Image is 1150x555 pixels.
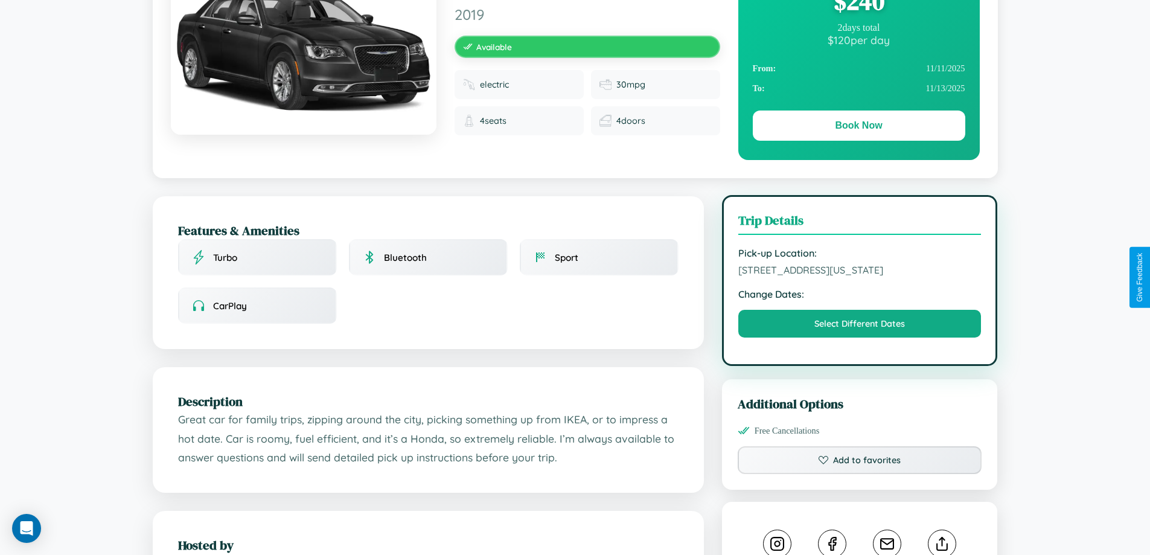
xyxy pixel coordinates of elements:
p: Great car for family trips, zipping around the city, picking something up from IKEA, or to impres... [178,410,679,467]
strong: To: [753,83,765,94]
span: CarPlay [213,300,247,312]
span: electric [480,79,509,90]
button: Select Different Dates [738,310,982,338]
span: [STREET_ADDRESS][US_STATE] [738,264,982,276]
span: Turbo [213,252,237,263]
div: Give Feedback [1136,253,1144,302]
span: Available [476,42,512,52]
h2: Hosted by [178,536,679,554]
img: Fuel type [463,79,475,91]
h2: Description [178,393,679,410]
img: Doors [599,115,612,127]
div: 2 days total [753,22,965,33]
span: Sport [555,252,578,263]
span: Free Cancellations [755,426,820,436]
div: Open Intercom Messenger [12,514,41,543]
div: $ 120 per day [753,33,965,47]
h3: Additional Options [738,395,982,412]
div: 11 / 13 / 2025 [753,79,965,98]
span: Bluetooth [384,252,427,263]
span: 2019 [455,5,720,24]
button: Add to favorites [738,446,982,474]
strong: Change Dates: [738,288,982,300]
img: Fuel efficiency [599,79,612,91]
button: Book Now [753,111,965,141]
h2: Features & Amenities [178,222,679,239]
strong: From: [753,63,776,74]
img: Seats [463,115,475,127]
strong: Pick-up Location: [738,247,982,259]
h3: Trip Details [738,211,982,235]
span: 4 seats [480,115,506,126]
div: 11 / 11 / 2025 [753,59,965,79]
span: 30 mpg [616,79,645,90]
span: 4 doors [616,115,645,126]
